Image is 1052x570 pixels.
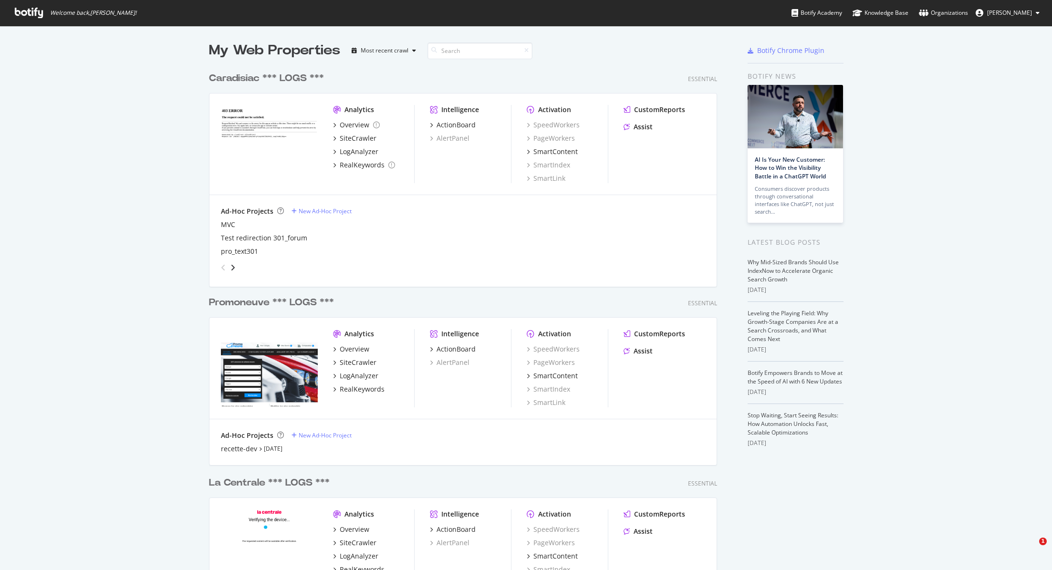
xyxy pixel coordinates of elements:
div: MVC [221,220,235,229]
div: RealKeywords [340,384,385,394]
div: Analytics [344,509,374,519]
a: Test redirection 301_forum [221,233,307,243]
div: Ad-Hoc Projects [221,207,273,216]
a: Botify Empowers Brands to Move at the Speed of AI with 6 New Updates [748,369,843,385]
span: NASSAR Léa [987,9,1032,17]
div: SiteCrawler [340,538,376,548]
div: LogAnalyzer [340,371,378,381]
div: Latest Blog Posts [748,237,844,248]
a: SmartIndex [527,160,570,170]
div: SiteCrawler [340,134,376,143]
a: Assist [624,122,653,132]
div: AlertPanel [430,538,469,548]
div: [DATE] [748,345,844,354]
div: SmartContent [533,371,578,381]
a: SmartLink [527,174,565,183]
div: Intelligence [441,329,479,339]
div: My Web Properties [209,41,340,60]
div: [DATE] [748,286,844,294]
a: SiteCrawler [333,358,376,367]
a: Why Mid-Sized Brands Should Use IndexNow to Accelerate Organic Search Growth [748,258,839,283]
div: Ad-Hoc Projects [221,431,273,440]
button: [PERSON_NAME] [968,5,1047,21]
a: pro_text301 [221,247,258,256]
div: PageWorkers [527,134,575,143]
iframe: Intercom live chat [1020,538,1042,560]
div: New Ad-Hoc Project [299,207,352,215]
div: ActionBoard [437,525,476,534]
div: Assist [634,346,653,356]
a: SpeedWorkers [527,120,580,130]
div: RealKeywords [340,160,385,170]
div: Knowledge Base [853,8,908,18]
div: Most recent crawl [361,48,408,53]
a: [DATE] [264,445,282,453]
a: LogAnalyzer [333,551,378,561]
div: PageWorkers [527,358,575,367]
a: SiteCrawler [333,134,376,143]
a: Leveling the Playing Field: Why Growth-Stage Companies Are at a Search Crossroads, and What Comes... [748,309,838,343]
div: CustomReports [634,509,685,519]
a: LogAnalyzer [333,371,378,381]
div: ActionBoard [437,344,476,354]
div: recette-dev [221,444,257,454]
a: SpeedWorkers [527,525,580,534]
a: ActionBoard [430,525,476,534]
a: Assist [624,346,653,356]
a: SpeedWorkers [527,344,580,354]
div: Botify Chrome Plugin [757,46,824,55]
img: promoneuve.fr [221,329,318,406]
a: SiteCrawler [333,538,376,548]
div: angle-left [217,260,229,275]
a: SmartIndex [527,384,570,394]
a: Stop Waiting, Start Seeing Results: How Automation Unlocks Fast, Scalable Optimizations [748,411,838,436]
a: RealKeywords [333,384,385,394]
a: ActionBoard [430,120,476,130]
a: New Ad-Hoc Project [292,431,352,439]
a: RealKeywords [333,160,395,170]
div: New Ad-Hoc Project [299,431,352,439]
div: angle-right [229,263,236,272]
div: Essential [688,479,717,487]
div: ActionBoard [437,120,476,130]
div: Activation [538,329,571,339]
div: Activation [538,105,571,114]
a: Botify Chrome Plugin [748,46,824,55]
div: Consumers discover products through conversational interfaces like ChatGPT, not just search… [755,185,836,216]
div: Analytics [344,329,374,339]
div: Overview [340,120,369,130]
a: Overview [333,120,380,130]
a: AlertPanel [430,134,469,143]
div: CustomReports [634,105,685,114]
a: New Ad-Hoc Project [292,207,352,215]
a: SmartContent [527,371,578,381]
div: Intelligence [441,105,479,114]
a: SmartContent [527,147,578,156]
a: CustomReports [624,105,685,114]
div: Assist [634,527,653,536]
div: AlertPanel [430,358,469,367]
div: LogAnalyzer [340,147,378,156]
a: LogAnalyzer [333,147,378,156]
div: SmartContent [533,551,578,561]
a: PageWorkers [527,538,575,548]
div: Essential [688,299,717,307]
a: Assist [624,527,653,536]
div: Overview [340,525,369,534]
div: Organizations [919,8,968,18]
img: caradisiac.com [221,105,318,182]
a: SmartLink [527,398,565,407]
div: Essential [688,75,717,83]
div: Botify news [748,71,844,82]
div: SmartContent [533,147,578,156]
span: Welcome back, [PERSON_NAME] ! [50,9,136,17]
div: LogAnalyzer [340,551,378,561]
